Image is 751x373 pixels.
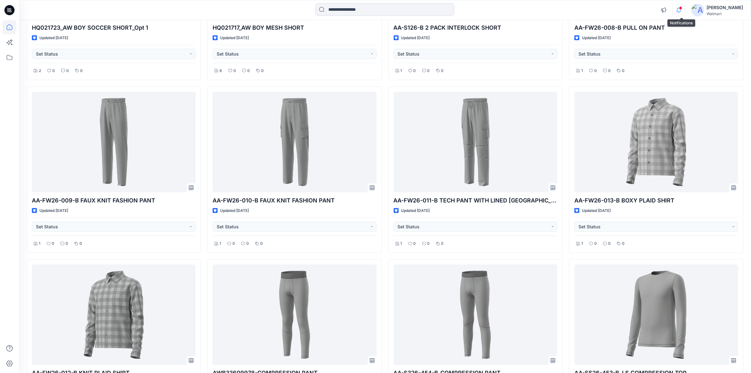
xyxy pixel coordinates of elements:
p: 0 [594,68,597,74]
a: AA-FW26-013-B BOXY PLAID SHIRT [574,92,738,192]
p: 0 [622,240,625,247]
a: AA-S326-454-B_COMPRESSION PANT [394,265,557,365]
p: Updated [DATE] [39,208,68,214]
div: [PERSON_NAME] [707,4,743,11]
p: 0 [414,240,416,247]
p: 0 [79,240,82,247]
p: Updated [DATE] [582,35,611,41]
p: AA-FW26-009-B FAUX KNIT FASHION PANT [32,196,196,205]
p: 0 [247,68,250,74]
p: 0 [261,68,264,74]
a: AA-SS26-453-B_LS COMPRESSION TOP [574,265,738,365]
p: 0 [594,240,597,247]
p: 1 [581,240,583,247]
a: AA-FW26-009-B FAUX KNIT FASHION PANT [32,92,196,192]
p: 0 [232,240,235,247]
p: AA-FW26-013-B BOXY PLAID SHIRT [574,196,738,205]
p: 0 [608,68,611,74]
p: AA-FW26-008-B PULL ON PANT [574,23,738,32]
p: HQ021723_AW BOY SOCCER SHORT_Opt 1 [32,23,196,32]
p: 0 [414,68,416,74]
p: 0 [66,240,68,247]
p: HQ021717_AW BOY MESH SHORT [213,23,376,32]
p: 0 [233,68,236,74]
p: 0 [66,68,69,74]
p: 0 [427,240,430,247]
p: Updated [DATE] [582,208,611,214]
p: 6 [220,68,222,74]
p: 0 [441,240,444,247]
p: 0 [52,240,54,247]
p: Updated [DATE] [220,35,249,41]
p: Updated [DATE] [401,208,430,214]
a: AA-FW26-010-B FAUX KNIT FASHION PANT [213,92,376,192]
p: 1 [581,68,583,74]
p: AA-FW26-011-B TECH PANT WITH LINED [GEOGRAPHIC_DATA] [394,196,557,205]
p: 0 [608,240,611,247]
a: AA-FW26-011-B TECH PANT WITH LINED JERSEY [394,92,557,192]
a: AWB33609978-COMPRESSION PANT [213,265,376,365]
p: Updated [DATE] [401,35,430,41]
p: Updated [DATE] [39,35,68,41]
p: 1 [39,240,40,247]
p: 0 [260,240,263,247]
p: 1 [401,240,402,247]
p: 2 [39,68,41,74]
img: avatar [691,4,704,16]
p: 1 [220,240,221,247]
p: AA-FW26-010-B FAUX KNIT FASHION PANT [213,196,376,205]
div: Walmart [707,11,743,16]
a: AA-FW26-012-B KNIT PLAID SHIRT [32,265,196,365]
p: 0 [246,240,249,247]
p: 1 [401,68,402,74]
p: 0 [441,68,444,74]
p: 0 [427,68,430,74]
p: Updated [DATE] [220,208,249,214]
p: 0 [80,68,83,74]
p: AA-S126-B 2 PACK INTERLOCK SHORT [394,23,557,32]
p: 0 [622,68,625,74]
p: 0 [52,68,55,74]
